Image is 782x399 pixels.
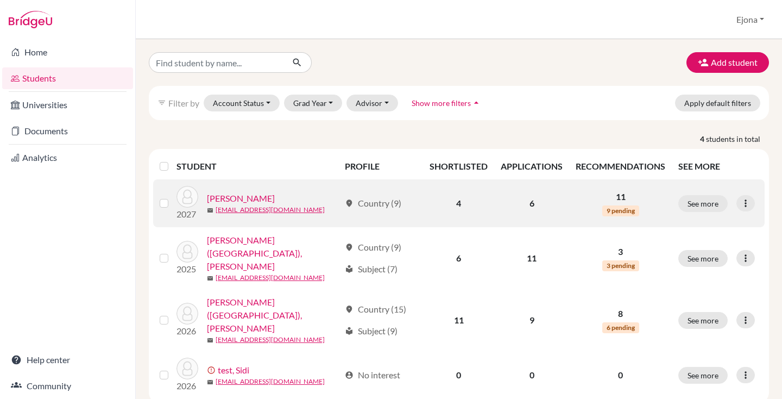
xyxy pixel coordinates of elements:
[345,199,354,208] span: location_on
[2,67,133,89] a: Students
[2,41,133,63] a: Home
[345,325,398,338] div: Subject (9)
[345,371,354,379] span: account_circle
[345,265,354,273] span: local_library
[602,205,639,216] span: 9 pending
[678,195,728,212] button: See more
[686,52,769,73] button: Add student
[345,369,400,382] div: No interest
[216,377,325,386] a: [EMAIL_ADDRESS][DOMAIN_NAME]
[494,351,569,399] td: 0
[345,263,398,276] div: Subject (7)
[423,351,494,399] td: 0
[2,147,133,169] a: Analytics
[576,307,665,320] p: 8
[576,369,665,382] p: 0
[602,260,639,271] span: 3 pending
[2,120,133,142] a: Documents
[207,366,218,375] span: error_outline
[345,327,354,335] span: local_library
[2,94,133,116] a: Universities
[176,358,198,379] img: test, Sidi
[2,375,133,397] a: Community
[494,289,569,351] td: 9
[494,227,569,289] td: 11
[176,241,198,263] img: Miller (US), Bella
[176,186,198,208] img: Chan, John
[672,153,765,179] th: SEE MORE
[345,241,401,254] div: Country (9)
[423,289,494,351] td: 11
[569,153,672,179] th: RECOMMENDATIONS
[412,98,471,108] span: Show more filters
[168,98,199,108] span: Filter by
[176,379,198,392] p: 2026
[494,153,569,179] th: APPLICATIONS
[218,364,249,377] a: test, Sidi
[176,263,198,276] p: 2025
[176,303,198,325] img: Smith (UK), Anna
[284,95,343,111] button: Grad Year
[678,250,728,267] button: See more
[345,303,406,316] div: Country (15)
[423,179,494,227] td: 4
[207,275,213,282] span: mail
[423,153,494,179] th: SHORTLISTED
[402,95,491,111] button: Show more filtersarrow_drop_up
[494,179,569,227] td: 6
[176,325,198,338] p: 2026
[157,98,166,107] i: filter_list
[176,208,198,221] p: 2027
[576,190,665,203] p: 11
[207,234,340,273] a: [PERSON_NAME] ([GEOGRAPHIC_DATA]), [PERSON_NAME]
[207,379,213,385] span: mail
[216,205,325,215] a: [EMAIL_ADDRESS][DOMAIN_NAME]
[207,337,213,344] span: mail
[471,97,482,108] i: arrow_drop_up
[345,243,354,252] span: location_on
[207,207,213,214] span: mail
[345,305,354,314] span: location_on
[576,245,665,258] p: 3
[176,153,338,179] th: STUDENT
[204,95,280,111] button: Account Status
[346,95,398,111] button: Advisor
[207,192,275,205] a: [PERSON_NAME]
[675,95,760,111] button: Apply default filters
[602,322,639,333] span: 6 pending
[207,296,340,335] a: [PERSON_NAME] ([GEOGRAPHIC_DATA]), [PERSON_NAME]
[216,335,325,345] a: [EMAIL_ADDRESS][DOMAIN_NAME]
[9,11,52,28] img: Bridge-U
[706,133,769,145] span: students in total
[345,197,401,210] div: Country (9)
[678,312,728,329] button: See more
[423,227,494,289] td: 6
[678,367,728,384] button: See more
[216,273,325,283] a: [EMAIL_ADDRESS][DOMAIN_NAME]
[731,9,769,30] button: Ejona
[2,349,133,371] a: Help center
[700,133,706,145] strong: 4
[149,52,283,73] input: Find student by name...
[338,153,423,179] th: PROFILE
